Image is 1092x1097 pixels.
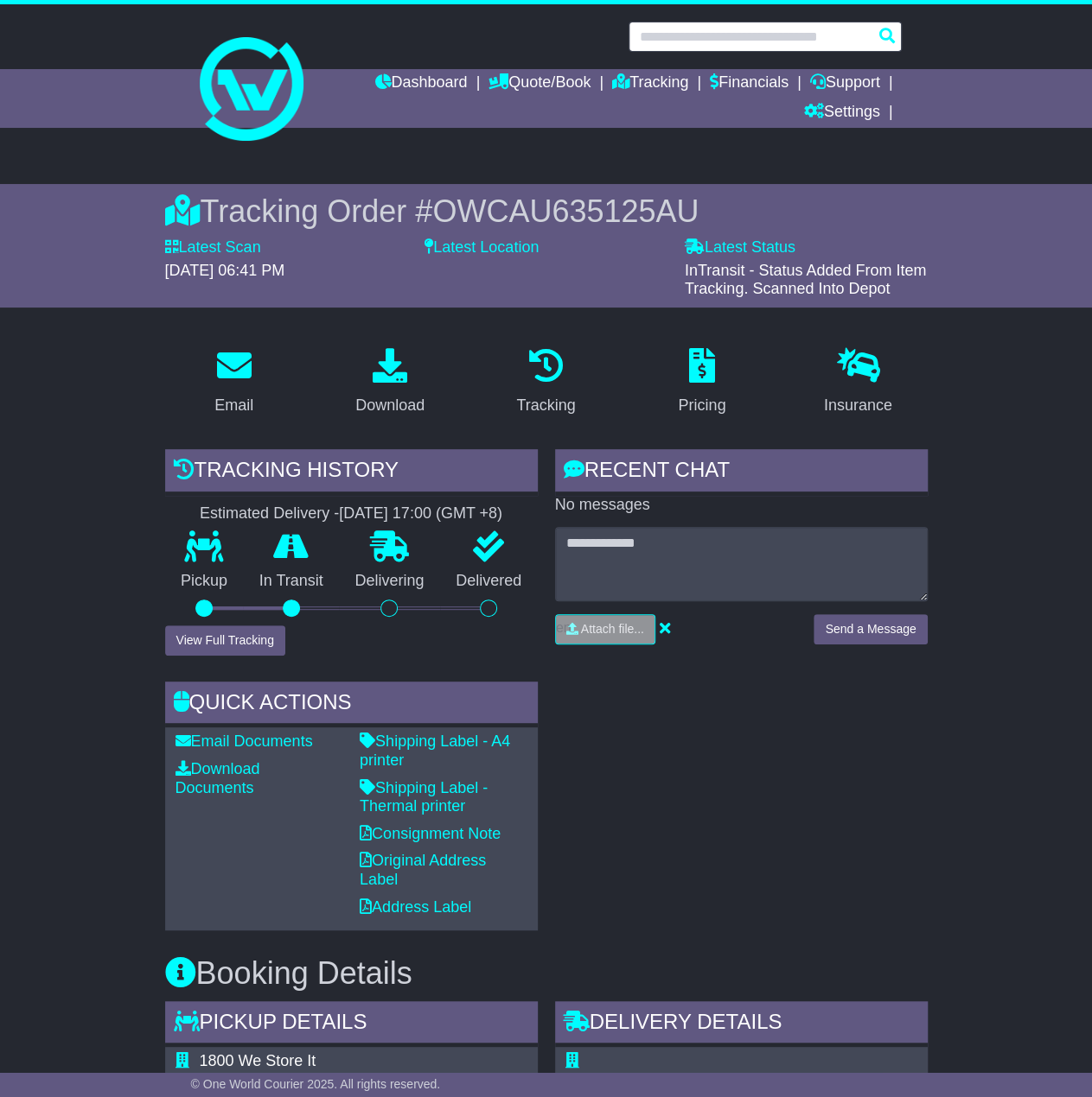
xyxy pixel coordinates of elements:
p: No messages [555,496,928,515]
button: Send a Message [814,614,927,644]
div: Pickup Details [165,1001,538,1048]
a: Financials [710,69,789,98]
a: Email [203,342,265,423]
a: Tracking [505,342,586,423]
a: Download Documents [176,760,260,796]
a: Support [810,69,880,98]
p: Delivered [440,572,538,591]
div: Email [214,394,253,417]
div: Insurance [824,394,892,417]
a: Tracking [612,69,688,98]
span: [DATE] 06:41 PM [165,262,285,279]
label: Latest Location [425,238,539,257]
div: [DATE] 17:00 (GMT +8) [339,504,502,523]
p: Delivering [339,572,440,591]
p: In Transit [243,572,339,591]
a: Shipping Label - A4 printer [360,732,510,769]
div: Pricing [678,394,725,417]
span: 1800 We Store It [200,1052,316,1069]
a: Address Label [360,898,471,916]
div: Delivery Details [555,1001,928,1048]
label: Latest Scan [165,238,261,257]
div: Estimated Delivery - [165,504,538,523]
div: Quick Actions [165,682,538,728]
a: Pricing [667,342,737,423]
a: Dashboard [374,69,467,98]
a: Quote/Book [489,69,591,98]
button: View Full Tracking [165,625,285,656]
p: Pickup [165,572,244,591]
span: InTransit - Status Added From Item Tracking. Scanned Into Depot [685,262,926,298]
a: Email Documents [176,732,313,750]
a: Settings [804,98,880,128]
div: Tracking [516,394,575,417]
span: OWCAU635125AU [432,193,699,229]
a: Insurance [813,342,904,423]
div: Tracking history [165,449,538,496]
div: Download [355,394,425,417]
span: © One World Courier 2025. All rights reserved. [191,1077,441,1091]
div: Tracking Order # [165,193,928,230]
h3: Booking Details [165,956,928,991]
a: Download [344,342,436,423]
a: Consignment Note [360,825,501,842]
label: Latest Status [685,238,795,257]
a: Shipping Label - Thermal printer [360,779,488,815]
a: Original Address Label [360,852,486,888]
div: RECENT CHAT [555,449,928,496]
